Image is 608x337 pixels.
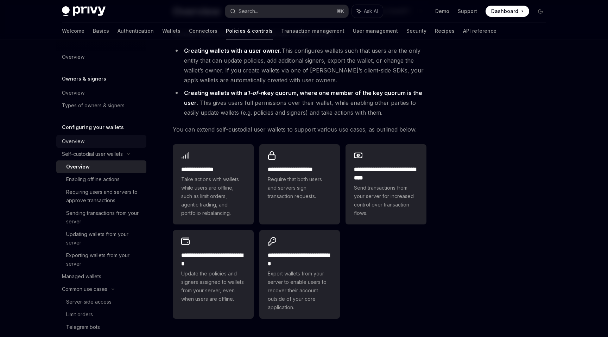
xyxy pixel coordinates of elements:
[268,269,332,312] span: Export wallets from your server to enable users to recover their account outside of your core app...
[62,137,84,146] div: Overview
[66,310,93,319] div: Limit orders
[56,249,146,270] a: Exporting wallets from your server
[491,8,518,15] span: Dashboard
[364,8,378,15] span: Ask AI
[352,5,383,18] button: Ask AI
[66,175,120,184] div: Enabling offline actions
[56,207,146,228] a: Sending transactions from your server
[56,295,146,308] a: Server-side access
[66,251,142,268] div: Exporting wallets from your server
[184,47,281,54] strong: Creating wallets with a user owner.
[458,8,477,15] a: Support
[226,23,273,39] a: Policies & controls
[189,23,217,39] a: Connectors
[66,323,100,331] div: Telegram bots
[62,272,101,281] div: Managed wallets
[66,163,90,171] div: Overview
[56,51,146,63] a: Overview
[62,123,124,132] h5: Configuring your wallets
[354,184,418,217] span: Send transactions from your server for increased control over transaction flows.
[56,135,146,148] a: Overview
[173,144,254,224] a: **** **** *****Take actions with wallets while users are offline, such as limit orders, agentic t...
[239,7,258,15] div: Search...
[66,298,112,306] div: Server-side access
[56,228,146,249] a: Updating wallets from your server
[62,53,84,61] div: Overview
[173,125,426,134] span: You can extend self-custodial user wallets to support various use cases, as outlined below.
[353,23,398,39] a: User management
[268,175,332,201] span: Require that both users and servers sign transaction requests.
[56,321,146,333] a: Telegram bots
[62,75,106,83] h5: Owners & signers
[535,6,546,17] button: Toggle dark mode
[184,89,422,106] strong: Creating wallets with a key quorum, where one member of the key quorum is the user
[181,175,245,217] span: Take actions with wallets while users are offline, such as limit orders, agentic trading, and por...
[337,8,344,14] span: ⌘ K
[435,8,449,15] a: Demo
[93,23,109,39] a: Basics
[56,160,146,173] a: Overview
[435,23,455,39] a: Recipes
[56,270,146,283] a: Managed wallets
[173,88,426,117] li: . This gives users full permissions over their wallet, while enabling other parties to easily upd...
[66,209,142,226] div: Sending transactions from your server
[66,230,142,247] div: Updating wallets from your server
[162,23,180,39] a: Wallets
[62,89,84,97] div: Overview
[181,269,245,303] span: Update the policies and signers assigned to wallets from your server, even when users are offline.
[225,5,348,18] button: Search...⌘K
[486,6,529,17] a: Dashboard
[56,186,146,207] a: Requiring users and servers to approve transactions
[62,6,106,16] img: dark logo
[118,23,154,39] a: Authentication
[56,99,146,112] a: Types of owners & signers
[247,89,264,96] em: 1-of-n
[281,23,344,39] a: Transaction management
[62,285,107,293] div: Common use cases
[56,308,146,321] a: Limit orders
[66,188,142,205] div: Requiring users and servers to approve transactions
[173,46,426,85] li: This configures wallets such that users are the only entity that can update policies, add additio...
[62,101,125,110] div: Types of owners & signers
[56,173,146,186] a: Enabling offline actions
[463,23,496,39] a: API reference
[62,150,123,158] div: Self-custodial user wallets
[406,23,426,39] a: Security
[56,87,146,99] a: Overview
[62,23,84,39] a: Welcome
